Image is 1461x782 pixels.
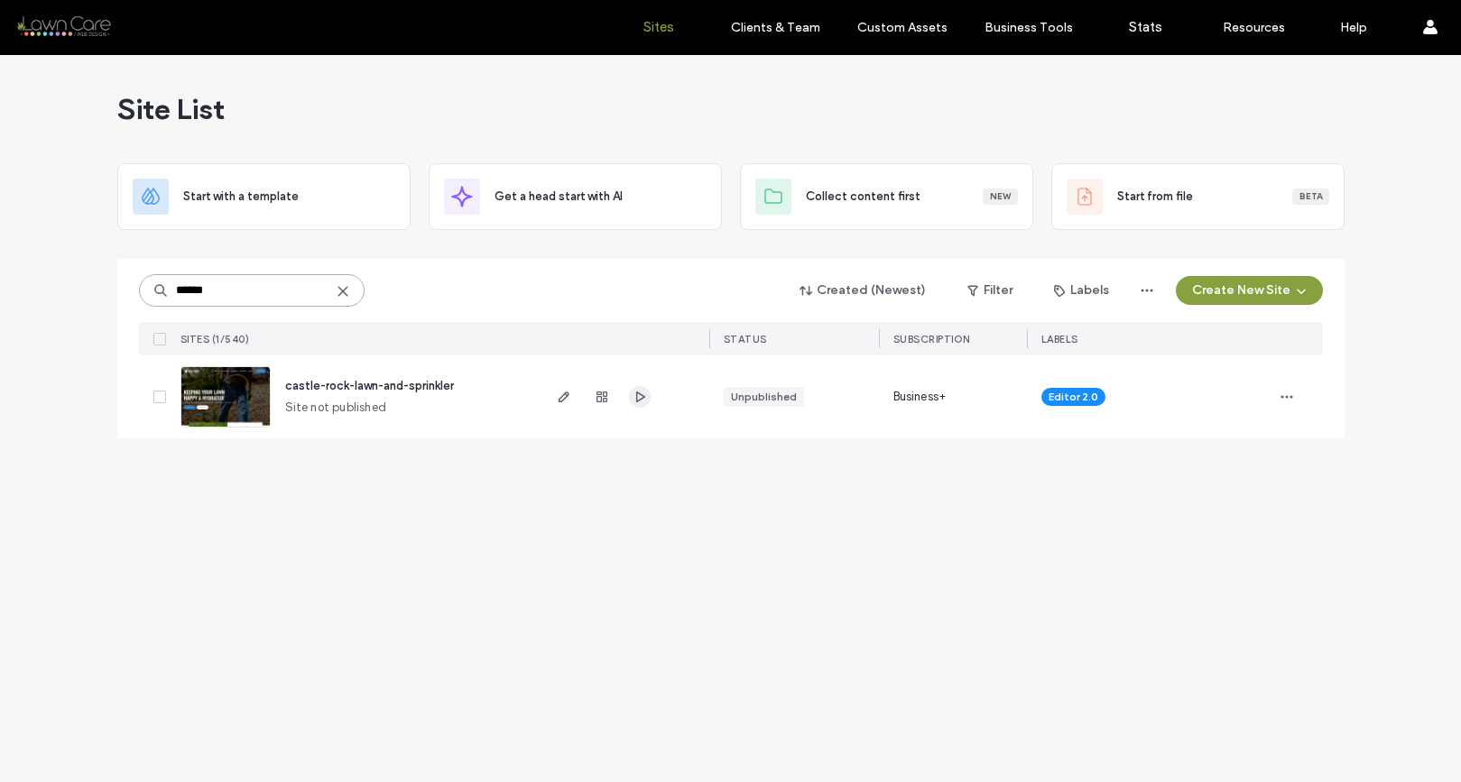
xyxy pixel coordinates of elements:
span: Collect content first [806,188,920,206]
button: Filter [949,276,1031,305]
span: Get a head start with AI [495,188,623,206]
div: New [983,189,1018,205]
span: STATUS [724,333,767,345]
div: Get a head start with AI [429,163,722,230]
button: Created (Newest) [784,276,942,305]
div: Start from fileBeta [1051,163,1345,230]
span: Help [42,13,79,29]
button: Labels [1038,276,1125,305]
div: Unpublished [731,389,797,405]
label: Clients & Team [731,20,820,35]
span: Start from file [1117,188,1193,206]
span: LABELS [1041,333,1078,345]
span: Site List [117,91,225,127]
label: Business Tools [985,20,1073,35]
label: Resources [1223,20,1285,35]
label: Help [1340,20,1367,35]
span: SITES (1/540) [180,333,250,345]
span: SUBSCRIPTION [893,333,970,345]
div: Start with a template [117,163,411,230]
label: Custom Assets [857,20,948,35]
div: Collect content firstNew [740,163,1033,230]
div: Beta [1292,189,1329,205]
label: Sites [643,19,674,35]
span: Start with a template [183,188,299,206]
span: Site not published [285,399,387,417]
span: Editor 2.0 [1049,389,1098,405]
button: Create New Site [1176,276,1323,305]
label: Stats [1129,19,1162,35]
span: Business+ [893,388,947,406]
a: castle-rock-lawn-and-sprinkler [285,379,454,392]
